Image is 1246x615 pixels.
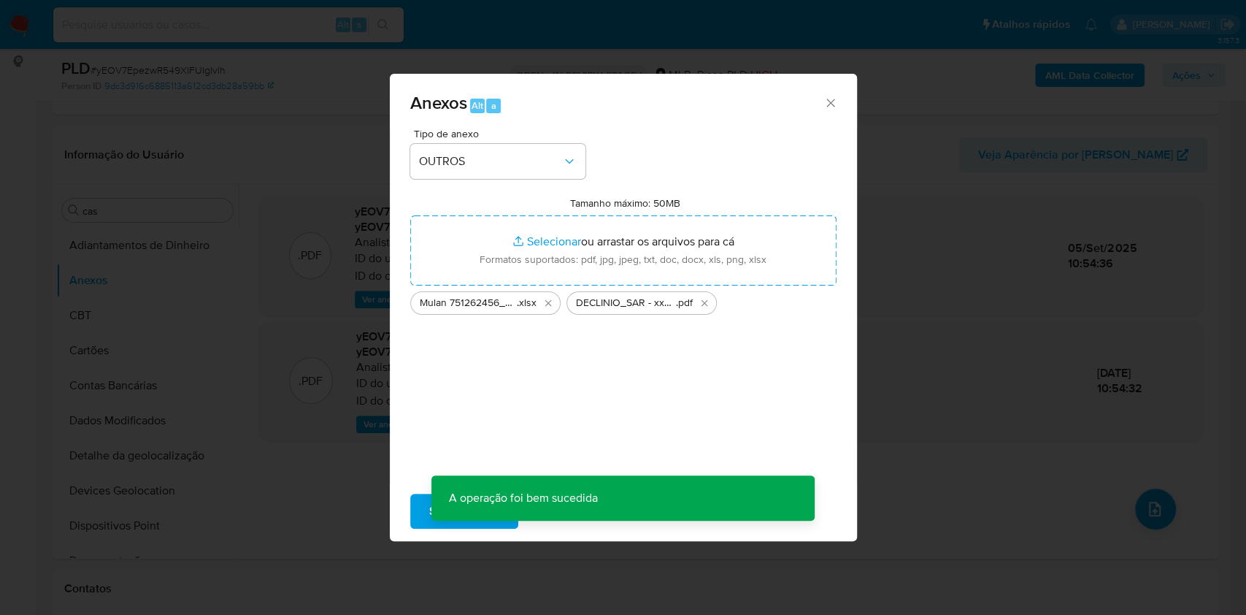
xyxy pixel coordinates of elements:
[431,475,615,521] p: A operação foi bem sucedida
[410,286,837,315] ul: Arquivos selecionados
[410,144,585,179] button: OUTROS
[823,96,837,109] button: Fechar
[696,294,713,312] button: Excluir DECLINIO_SAR - xxx - CNPJ 57011653000193 - RTS IMPORTACOES LTDA.pdf
[570,196,680,210] label: Tamanho máximo: 50MB
[429,495,499,527] span: Subir arquivo
[410,494,518,529] button: Subir arquivo
[539,294,557,312] button: Excluir Mulan 751262456_2025_09_04_17_07_33.xlsx
[414,129,589,139] span: Tipo de anexo
[543,495,591,527] span: Cancelar
[676,296,693,310] span: .pdf
[410,90,467,115] span: Anexos
[491,99,496,112] span: a
[419,154,562,169] span: OUTROS
[517,296,537,310] span: .xlsx
[472,99,483,112] span: Alt
[420,296,517,310] span: Mulan 751262456_2025_09_04_17_07_33
[576,296,676,310] span: DECLINIO_SAR - xxx - CNPJ 57011653000193 - RTS IMPORTACOES LTDA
